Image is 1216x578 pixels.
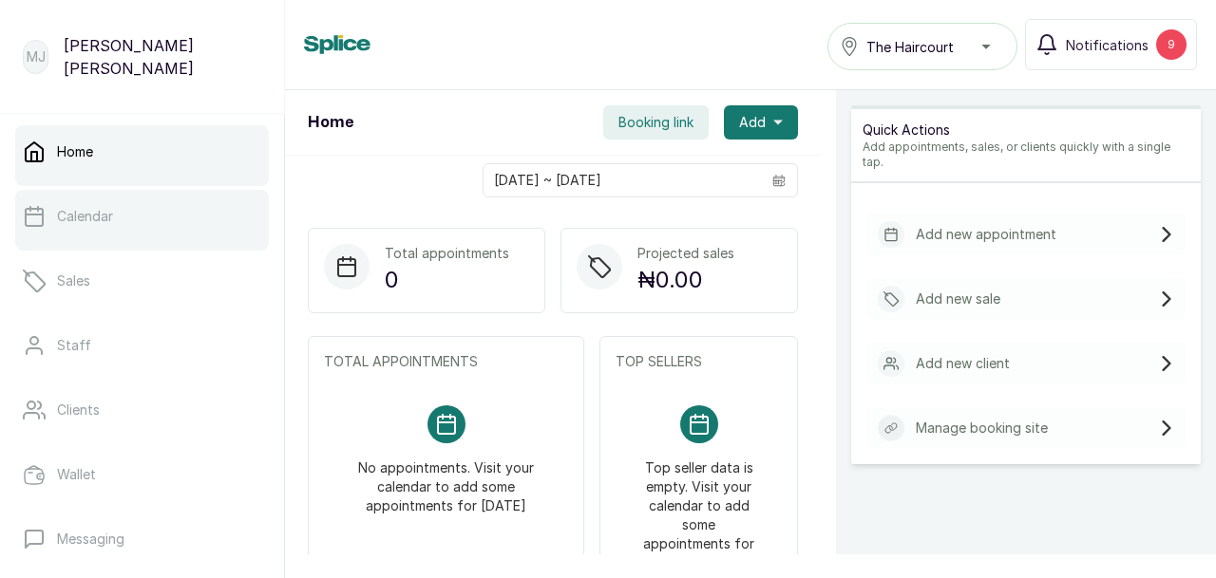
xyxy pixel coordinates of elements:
[57,271,90,290] p: Sales
[1156,29,1187,60] div: 9
[1066,35,1149,55] span: Notifications
[15,513,269,566] a: Messaging
[57,465,96,484] p: Wallet
[916,289,1000,308] p: Add new sale
[27,47,46,66] p: MJ
[1025,19,1197,70] button: Notifications9
[15,383,269,437] a: Clients
[863,140,1189,170] p: Add appointments, sales, or clients quickly with a single tap.
[866,37,954,57] span: The Haircourt
[347,443,545,515] p: No appointments. Visit your calendar to add some appointments for [DATE]
[57,530,124,549] p: Messaging
[916,225,1056,244] p: Add new appointment
[863,121,1189,140] p: Quick Actions
[15,319,269,372] a: Staff
[57,401,100,420] p: Clients
[618,113,693,132] span: Booking link
[57,142,93,161] p: Home
[638,443,759,572] p: Top seller data is empty. Visit your calendar to add some appointments for [DATE]
[637,244,734,263] p: Projected sales
[916,419,1048,438] p: Manage booking site
[484,164,761,196] input: Select date
[308,111,353,134] h1: Home
[15,125,269,178] a: Home
[385,263,509,297] p: 0
[616,352,782,371] p: TOP SELLERS
[916,354,1010,373] p: Add new client
[15,448,269,501] a: Wallet
[15,254,269,308] a: Sales
[772,174,786,187] svg: calendar
[739,113,766,132] span: Add
[637,263,734,297] p: ₦0.00
[724,105,798,140] button: Add
[57,207,113,226] p: Calendar
[324,352,568,371] p: TOTAL APPOINTMENTS
[15,190,269,243] a: Calendar
[827,23,1017,70] button: The Haircourt
[64,34,261,80] p: [PERSON_NAME] [PERSON_NAME]
[57,336,91,355] p: Staff
[385,244,509,263] p: Total appointments
[603,105,709,140] button: Booking link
